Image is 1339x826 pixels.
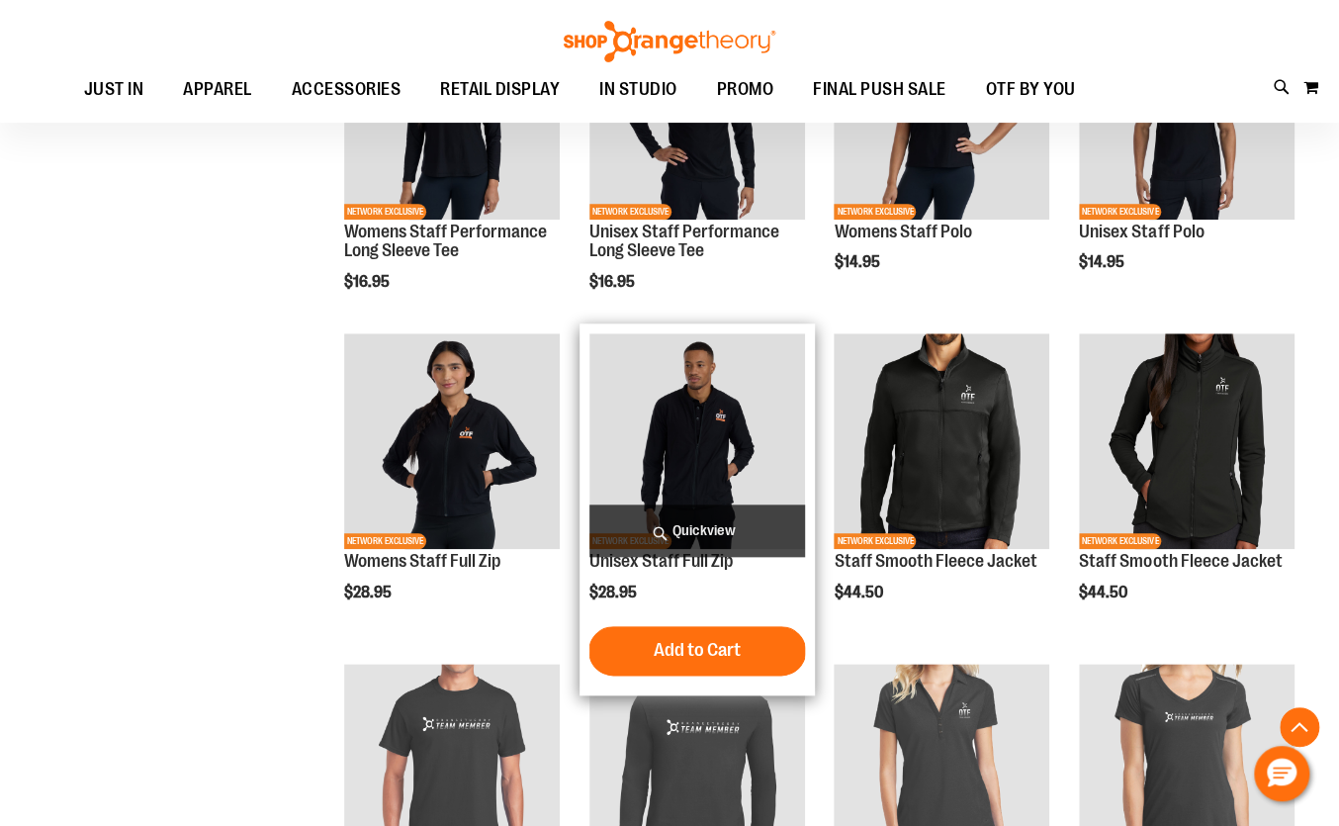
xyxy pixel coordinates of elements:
[183,67,252,112] span: APPAREL
[344,204,426,220] span: NETWORK EXCLUSIVE
[1079,204,1161,220] span: NETWORK EXCLUSIVE
[834,222,971,241] a: Womens Staff Polo
[589,333,805,552] a: Unisex Staff Full ZipNETWORK EXCLUSIVE
[589,505,805,557] a: Quickview
[589,551,733,571] a: Unisex Staff Full Zip
[813,67,946,112] span: FINAL PUSH SALE
[834,584,885,601] span: $44.50
[589,204,671,220] span: NETWORK EXCLUSIVE
[1079,333,1294,549] img: Product image for Smooth Fleece Jacket
[1079,551,1282,571] a: Staff Smooth Fleece Jacket
[163,67,272,113] a: APPAREL
[834,333,1049,552] a: Product image for Smooth Fleece JacketNETWORK EXCLUSIVE
[334,323,570,652] div: product
[344,222,547,261] a: Womens Staff Performance Long Sleeve Tee
[272,67,421,113] a: ACCESSORIES
[1280,707,1319,747] button: Back To Top
[344,333,560,552] a: Womens Staff Full ZipNETWORK EXCLUSIVE
[580,323,815,695] div: product
[344,273,393,291] span: $16.95
[834,253,882,271] span: $14.95
[344,333,560,549] img: Womens Staff Full Zip
[1069,323,1304,652] div: product
[1079,533,1161,549] span: NETWORK EXCLUSIVE
[834,551,1036,571] a: Staff Smooth Fleece Jacket
[1079,333,1294,552] a: Product image for Smooth Fleece JacketNETWORK EXCLUSIVE
[793,67,966,113] a: FINAL PUSH SALE
[420,67,580,113] a: RETAIL DISPLAY
[834,533,916,549] span: NETWORK EXCLUSIVE
[64,67,164,113] a: JUST IN
[1079,222,1204,241] a: Unisex Staff Polo
[824,323,1059,652] div: product
[1254,746,1309,801] button: Hello, have a question? Let’s chat.
[1079,253,1127,271] span: $14.95
[344,551,500,571] a: Womens Staff Full Zip
[588,626,806,676] button: Add to Cart
[589,584,640,601] span: $28.95
[344,584,395,601] span: $28.95
[654,639,741,661] span: Add to Cart
[986,67,1076,112] span: OTF BY YOU
[834,204,916,220] span: NETWORK EXCLUSIVE
[589,222,779,261] a: Unisex Staff Performance Long Sleeve Tee
[966,67,1096,113] a: OTF BY YOU
[440,67,560,112] span: RETAIL DISPLAY
[84,67,144,112] span: JUST IN
[589,273,638,291] span: $16.95
[697,67,794,113] a: PROMO
[580,67,697,112] a: IN STUDIO
[834,333,1049,549] img: Product image for Smooth Fleece Jacket
[717,67,774,112] span: PROMO
[599,67,677,112] span: IN STUDIO
[589,333,805,549] img: Unisex Staff Full Zip
[561,21,778,62] img: Shop Orangetheory
[344,533,426,549] span: NETWORK EXCLUSIVE
[292,67,402,112] span: ACCESSORIES
[1079,584,1130,601] span: $44.50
